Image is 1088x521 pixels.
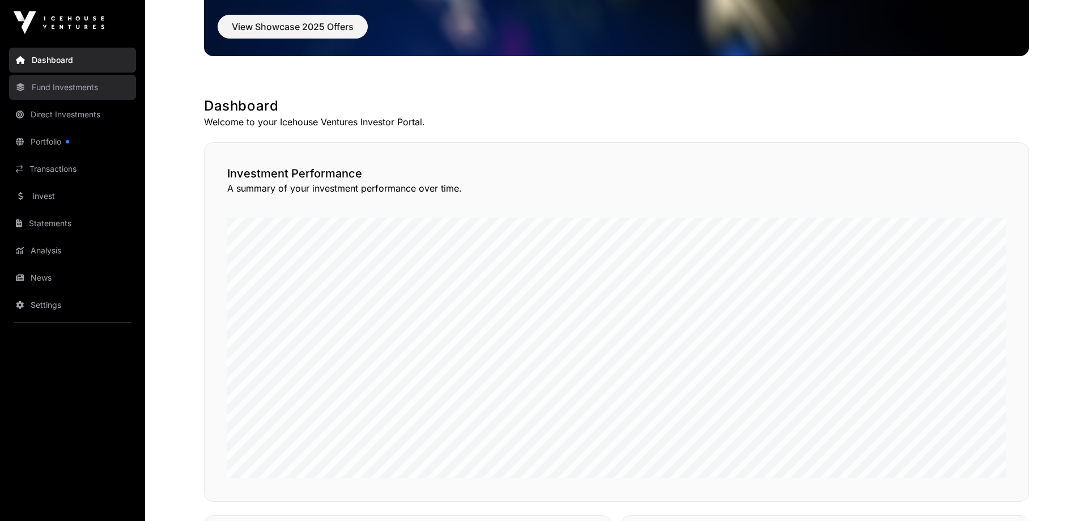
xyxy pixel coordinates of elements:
h1: Dashboard [204,97,1029,115]
a: Transactions [9,156,136,181]
span: View Showcase 2025 Offers [232,20,354,33]
button: View Showcase 2025 Offers [218,15,368,39]
a: Analysis [9,238,136,263]
a: Invest [9,184,136,209]
a: News [9,265,136,290]
p: Welcome to your Icehouse Ventures Investor Portal. [204,115,1029,129]
h2: Investment Performance [227,166,1006,181]
a: Settings [9,293,136,317]
p: A summary of your investment performance over time. [227,181,1006,195]
a: Direct Investments [9,102,136,127]
a: Fund Investments [9,75,136,100]
img: Icehouse Ventures Logo [14,11,104,34]
iframe: Chat Widget [1031,467,1088,521]
a: View Showcase 2025 Offers [218,26,368,37]
a: Portfolio [9,129,136,154]
a: Dashboard [9,48,136,73]
a: Statements [9,211,136,236]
